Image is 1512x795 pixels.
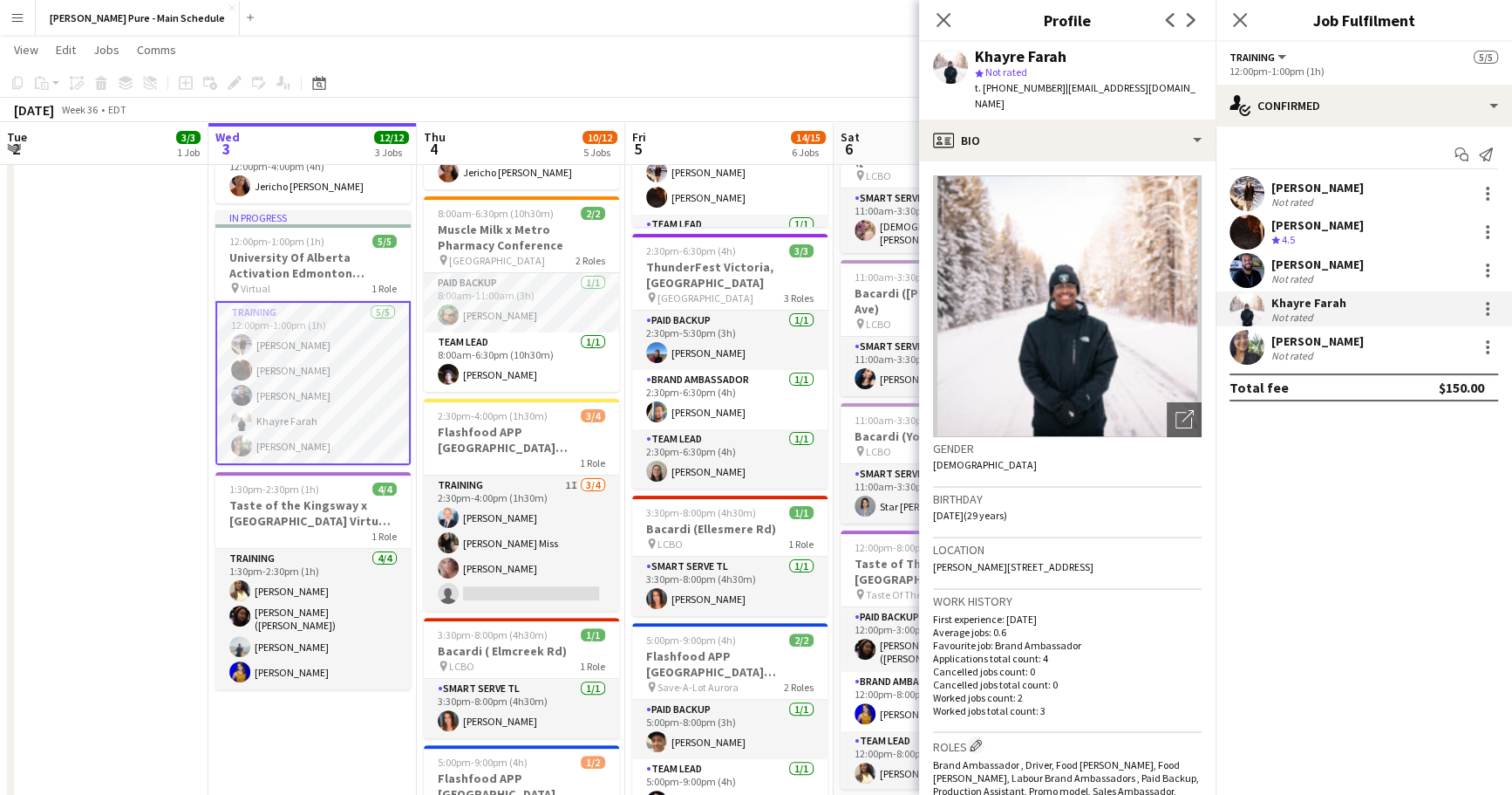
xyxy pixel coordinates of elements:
p: Favourite job: Brand Ambassador [933,639,1202,652]
span: 4.5 [1282,233,1295,246]
span: LCBO [866,169,891,182]
span: Tue [7,129,27,145]
span: Not rated [985,65,1027,79]
span: 1 Role [580,660,605,673]
h3: Flashfood APP [GEOGRAPHIC_DATA] Modesto Training [424,424,619,456]
span: Wed [215,129,240,145]
h3: University Of Alberta Activation Edmonton Training [215,250,411,281]
a: Comms [130,38,183,61]
app-card-role: Paid Backup1/18:00am-11:00am (3h)[PERSON_NAME] [424,273,619,332]
a: Jobs [86,38,126,61]
app-job-card: In progress12:00pm-1:00pm (1h)5/5University Of Alberta Activation Edmonton Training Virtual1 Role... [215,210,411,465]
div: 11:00am-3:30pm (4h30m)1/1Bacardi (Yonge St) LCBO1 RoleSmart Serve TL1/111:00am-3:30pm (4h30m)Star... [841,403,1036,524]
span: 3:30pm-8:00pm (4h30m) [438,628,548,641]
span: LCBO [449,660,474,673]
app-card-role: Paid Backup1/112:00pm-3:00pm (3h)[PERSON_NAME] ([PERSON_NAME]) [PERSON_NAME] [841,607,1036,672]
button: Training [1229,51,1289,64]
div: Not rated [1271,311,1317,324]
div: 12:00pm-1:00pm (1h) [1229,65,1498,78]
span: LCBO [866,318,891,331]
span: 2 Roles [576,254,605,267]
a: Edit [49,38,83,61]
span: Fri [632,129,646,145]
span: LCBO [866,445,891,458]
h3: Bacardi (Ellesmere Rd) [632,521,828,537]
span: Taste Of The Kingsway [866,588,967,601]
span: 3/4 [581,409,605,422]
app-job-card: 3:30pm-8:00pm (4h30m)1/1Bacardi ( Elmcreek Rd) LCBO1 RoleSmart Serve TL1/13:30pm-8:00pm (4h30m)[P... [424,618,619,738]
app-card-role: Smart Serve TL1/13:30pm-8:00pm (4h30m)[PERSON_NAME] [632,557,828,616]
span: [DEMOGRAPHIC_DATA] [933,458,1037,471]
span: 2:30pm-6:30pm (4h) [646,244,736,257]
p: Worked jobs count: 2 [933,691,1202,704]
div: Not rated [1271,349,1317,362]
span: 12:00pm-8:00pm (8h) [855,541,950,554]
div: [PERSON_NAME] [1271,180,1364,195]
span: 5:00pm-9:00pm (4h) [646,634,736,647]
p: Average jobs: 0.6 [933,626,1202,639]
span: 1 Role [788,538,814,551]
app-job-card: 1:30pm-2:30pm (1h)4/4Taste of the Kingsway x [GEOGRAPHIC_DATA] Virtual Training1 RoleTraining4/41... [215,472,411,689]
span: 5:00pm-9:00pm (4h) [438,756,528,769]
span: Jobs [93,42,119,58]
h3: Location [933,542,1202,558]
span: 3 Roles [784,291,814,305]
span: 6 [838,139,860,159]
h3: Gender [933,441,1202,456]
h3: Birthday [933,491,1202,507]
app-card-role: Team Lead1/112:00pm-8:00pm (8h)[PERSON_NAME] [841,731,1036,791]
div: [PERSON_NAME] [1271,217,1364,233]
app-card-role: Brand Ambassador1/12:30pm-6:30pm (4h)[PERSON_NAME] [632,370,828,429]
span: 1 Role [580,456,605,469]
span: 3 [213,139,240,159]
div: Not rated [1271,272,1317,285]
div: EDT [108,103,126,116]
img: Crew avatar or photo [933,175,1202,437]
span: 5/5 [1474,51,1498,64]
app-job-card: 8:00am-6:30pm (10h30m)2/2Muscle Milk x Metro Pharmacy Conference [GEOGRAPHIC_DATA]2 RolesPaid Bac... [424,196,619,392]
span: 3:30pm-8:00pm (4h30m) [646,506,756,519]
span: 4/4 [372,483,397,496]
span: 1:30pm-2:30pm (1h) [229,483,319,496]
a: View [7,38,45,61]
span: 2:30pm-4:00pm (1h30m) [438,409,548,422]
span: 2/2 [789,634,814,647]
app-card-role: Team Lead1/18:00am-6:30pm (10h30m)[PERSON_NAME] [424,332,619,392]
app-card-role: Smart Serve TL1/13:30pm-8:00pm (4h30m)[PERSON_NAME] [424,679,619,738]
app-card-role: Smart Serve TL1/111:00am-3:30pm (4h30m)Star [PERSON_NAME] [841,464,1036,524]
app-card-role: Paid Backup1/12:30pm-5:30pm (3h)[PERSON_NAME] [632,311,828,370]
span: [GEOGRAPHIC_DATA] [657,291,753,305]
div: 11:00am-3:30pm (4h30m)1/1Bacardi ([GEOGRAPHIC_DATA] E) LCBO1 RoleSmart Serve TL1/111:00am-3:30pm ... [841,112,1036,253]
span: Virtual [241,282,270,295]
h3: Bacardi (Yonge St) [841,428,1036,444]
div: Open photos pop-in [1167,402,1202,437]
app-card-role: Smart Serve TL1/111:00am-3:30pm (4h30m)[DEMOGRAPHIC_DATA][PERSON_NAME] [841,188,1036,253]
span: 8:00am-6:30pm (10h30m) [438,207,554,220]
span: [DATE] (29 years) [933,509,1007,522]
div: [PERSON_NAME] [1271,333,1364,349]
div: 11:00am-3:30pm (4h30m)1/1Bacardi ([PERSON_NAME] Ave) LCBO1 RoleSmart Serve TL1/111:00am-3:30pm (4... [841,260,1036,396]
app-job-card: 2:30pm-6:30pm (4h)3/3ThunderFest Victoria, [GEOGRAPHIC_DATA] [GEOGRAPHIC_DATA]3 RolesPaid Backup1... [632,234,828,489]
span: Thu [424,129,446,145]
span: 3/3 [176,131,201,144]
app-job-card: 3:30pm-8:00pm (4h30m)1/1Bacardi (Ellesmere Rd) LCBO1 RoleSmart Serve TL1/13:30pm-8:00pm (4h30m)[P... [632,496,828,616]
div: Khayre Farah [1271,295,1346,311]
h3: Work history [933,593,1202,609]
h3: Flashfood APP [GEOGRAPHIC_DATA] [GEOGRAPHIC_DATA], [GEOGRAPHIC_DATA] [632,648,828,680]
span: Week 36 [58,103,101,116]
p: Cancelled jobs count: 0 [933,665,1202,678]
p: Applications total count: 4 [933,652,1202,665]
p: Worked jobs total count: 3 [933,704,1202,717]
span: 1/1 [581,628,605,641]
span: 11:00am-3:30pm (4h30m) [855,414,971,427]
span: 1 Role [371,530,397,543]
span: 10/12 [582,131,617,144]
div: 3 Jobs [375,146,408,159]
div: [DATE] [14,101,54,119]
app-card-role: Training1I3/42:30pm-4:00pm (1h30m)[PERSON_NAME][PERSON_NAME] Miss[PERSON_NAME] [424,476,619,611]
span: Edit [56,42,76,58]
h3: Profile [919,9,1216,31]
